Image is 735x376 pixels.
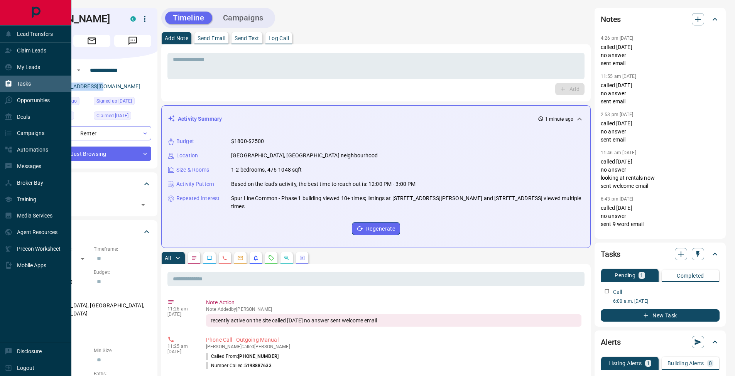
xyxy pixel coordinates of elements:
[244,363,272,368] span: 5198887633
[215,12,271,24] button: Campaigns
[32,147,151,161] div: Just Browsing
[94,347,151,354] p: Min Size:
[231,180,416,188] p: Based on the lead's activity, the best time to reach out is: 12:00 PM - 3:00 PM
[165,255,171,261] p: All
[601,336,621,348] h2: Alerts
[165,12,212,24] button: Timeline
[94,97,151,108] div: Tue Jan 16 2024
[601,13,621,25] h2: Notes
[165,35,188,41] p: Add Note
[601,120,720,144] p: called [DATE] no answer sent email
[94,246,151,253] p: Timeframe:
[32,299,151,320] p: [GEOGRAPHIC_DATA], [GEOGRAPHIC_DATA], [GEOGRAPHIC_DATA]
[32,13,119,25] h1: [PERSON_NAME]
[709,361,712,366] p: 0
[601,245,720,263] div: Tasks
[231,152,378,160] p: [GEOGRAPHIC_DATA], [GEOGRAPHIC_DATA] neighbourhood
[268,255,274,261] svg: Requests
[601,35,634,41] p: 4:26 pm [DATE]
[545,116,573,123] p: 1 minute ago
[167,349,194,354] p: [DATE]
[608,361,642,366] p: Listing Alerts
[94,269,151,276] p: Budget:
[32,223,151,241] div: Criteria
[176,194,220,202] p: Repeated Interest
[640,273,643,278] p: 1
[231,194,584,211] p: Spur Line Common - Phase 1 building viewed 10+ times; listings at [STREET_ADDRESS][PERSON_NAME] a...
[253,255,259,261] svg: Listing Alerts
[94,111,151,122] div: Thu Apr 03 2025
[178,115,222,123] p: Activity Summary
[601,150,636,155] p: 11:46 am [DATE]
[206,344,581,349] p: [PERSON_NAME] called [PERSON_NAME]
[206,307,581,312] p: Note Added by [PERSON_NAME]
[32,292,151,299] p: Areas Searched:
[284,255,290,261] svg: Opportunities
[32,324,151,331] p: Motivation:
[352,222,400,235] button: Regenerate
[138,199,149,210] button: Open
[601,43,720,67] p: called [DATE] no answer sent email
[677,273,704,278] p: Completed
[601,10,720,29] div: Notes
[114,35,151,47] span: Message
[206,353,279,360] p: Called From:
[206,336,581,344] p: Phone Call - Outgoing Manual
[231,137,264,145] p: $1800-$2500
[167,312,194,317] p: [DATE]
[168,112,584,126] div: Activity Summary1 minute ago
[601,333,720,351] div: Alerts
[613,298,720,305] p: 6:00 a.m. [DATE]
[238,354,279,359] span: [PHONE_NUMBER]
[206,298,581,307] p: Note Action
[601,204,720,228] p: called [DATE] no answer sent 9 word email
[167,344,194,349] p: 11:25 am
[73,35,110,47] span: Email
[601,74,636,79] p: 11:55 am [DATE]
[53,83,140,89] a: [EMAIL_ADDRESS][DOMAIN_NAME]
[601,309,720,322] button: New Task
[96,97,132,105] span: Signed up [DATE]
[237,255,243,261] svg: Emails
[130,16,136,22] div: condos.ca
[176,180,214,188] p: Activity Pattern
[32,126,151,140] div: Renter
[176,137,194,145] p: Budget
[667,361,704,366] p: Building Alerts
[176,152,198,160] p: Location
[615,273,635,278] p: Pending
[231,166,302,174] p: 1-2 bedrooms, 476-1048 sqft
[299,255,305,261] svg: Agent Actions
[96,112,128,120] span: Claimed [DATE]
[32,175,151,193] div: Tags
[647,361,650,366] p: 1
[176,166,210,174] p: Size & Rooms
[222,255,228,261] svg: Calls
[191,255,197,261] svg: Notes
[74,66,83,75] button: Open
[235,35,259,41] p: Send Text
[601,81,720,106] p: called [DATE] no answer sent email
[601,112,634,117] p: 2:53 pm [DATE]
[206,314,581,327] div: recently active on the site called [DATE] no answer sent welcome email
[269,35,289,41] p: Log Call
[613,288,622,296] p: Call
[167,306,194,312] p: 11:26 am
[206,362,272,369] p: Number Called:
[601,248,620,260] h2: Tasks
[601,158,720,190] p: called [DATE] no answer looking at rentals now sent welcome email
[198,35,225,41] p: Send Email
[206,255,213,261] svg: Lead Browsing Activity
[601,196,634,202] p: 6:43 pm [DATE]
